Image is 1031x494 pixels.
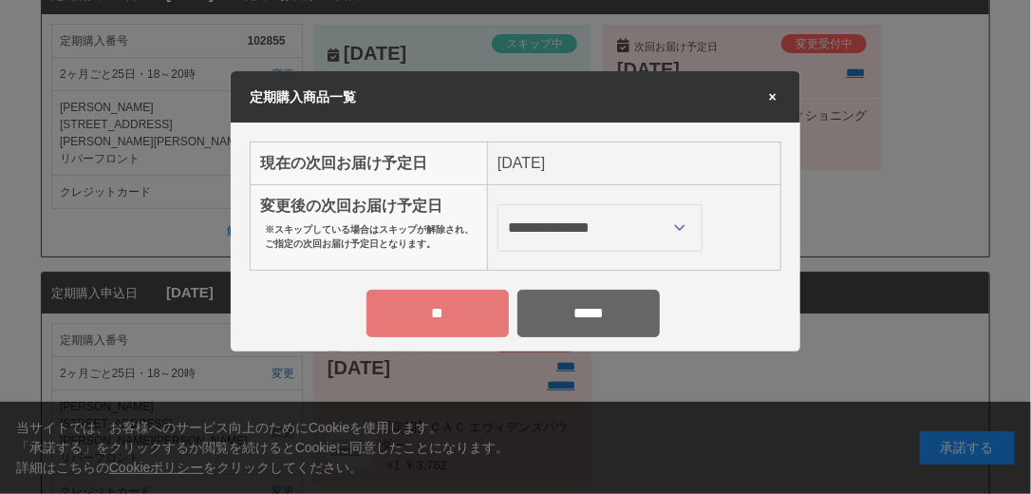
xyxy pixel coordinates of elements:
th: 現在の次回お届け予定日 [251,142,488,185]
th: 変更後の次回お届け予定日 [251,185,488,271]
span: 定期購入商品一覧 [250,89,356,104]
span: × [764,90,781,104]
p: ※スキップしている場合はスキップが解除され、ご指定の次回お届け予定日となります。 [265,222,478,251]
td: [DATE] [488,142,781,185]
